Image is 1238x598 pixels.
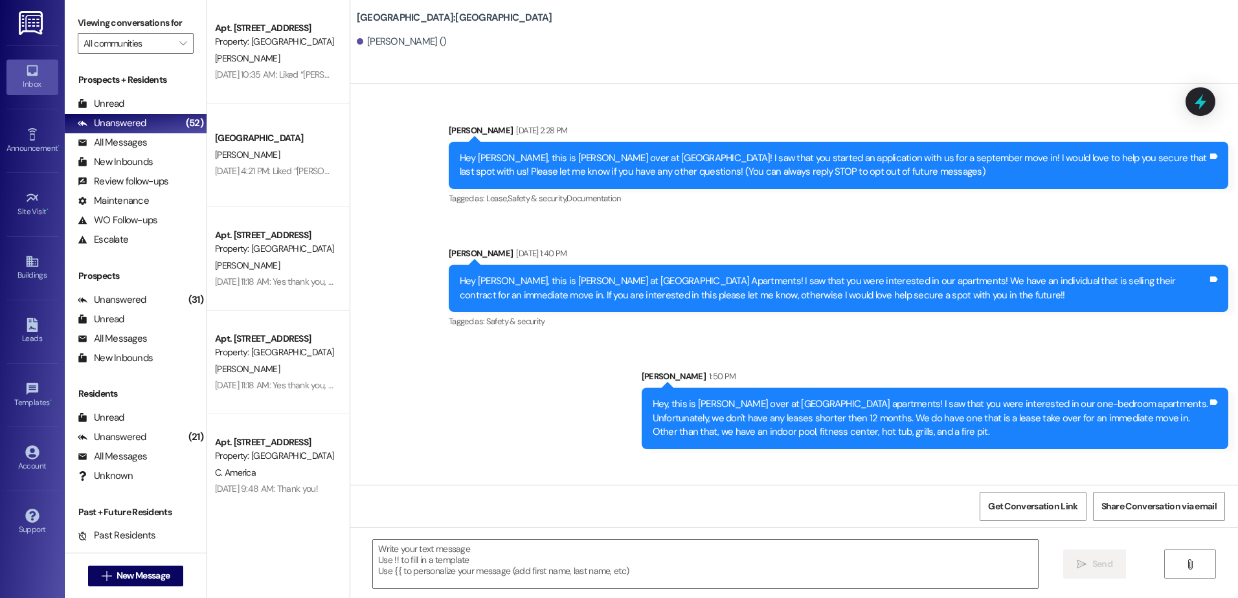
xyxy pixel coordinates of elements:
[215,363,280,375] span: [PERSON_NAME]
[215,449,335,463] div: Property: [GEOGRAPHIC_DATA]
[6,378,58,413] a: Templates •
[215,165,757,177] div: [DATE] 4:21 PM: Liked “[PERSON_NAME] ([GEOGRAPHIC_DATA]): Perfect! I am mostly reaching out to th...
[1093,492,1225,521] button: Share Conversation via email
[78,411,124,425] div: Unread
[78,194,149,208] div: Maintenance
[215,332,335,346] div: Apt. [STREET_ADDRESS]
[78,469,133,483] div: Unknown
[58,142,60,151] span: •
[449,247,1228,265] div: [PERSON_NAME]
[65,505,207,519] div: Past + Future Residents
[642,370,1229,388] div: [PERSON_NAME]
[78,293,146,307] div: Unanswered
[706,370,736,383] div: 1:50 PM
[215,242,335,256] div: Property: [GEOGRAPHIC_DATA]
[513,124,567,137] div: [DATE] 2:28 PM
[78,116,146,130] div: Unanswered
[19,11,45,35] img: ResiDesk Logo
[78,450,147,463] div: All Messages
[215,69,628,80] div: [DATE] 10:35 AM: Liked “[PERSON_NAME] ([GEOGRAPHIC_DATA]): Thanks, I will work on getting that ap...
[65,269,207,283] div: Prospects
[513,247,567,260] div: [DATE] 1:40 PM
[508,193,567,204] span: Safety & security ,
[486,193,508,204] span: Lease ,
[78,233,128,247] div: Escalate
[1185,559,1195,570] i: 
[185,427,207,447] div: (21)
[183,113,207,133] div: (52)
[988,500,1077,513] span: Get Conversation Link
[215,149,280,161] span: [PERSON_NAME]
[486,316,545,327] span: Safety & security
[78,332,147,346] div: All Messages
[449,189,1228,208] div: Tagged as:
[449,312,1228,331] div: Tagged as:
[980,492,1086,521] button: Get Conversation Link
[357,11,552,25] b: [GEOGRAPHIC_DATA]: [GEOGRAPHIC_DATA]
[47,205,49,214] span: •
[215,52,280,64] span: [PERSON_NAME]
[78,529,156,542] div: Past Residents
[78,214,157,227] div: WO Follow-ups
[215,228,335,242] div: Apt. [STREET_ADDRESS]
[460,274,1208,302] div: Hey [PERSON_NAME], this is [PERSON_NAME] at [GEOGRAPHIC_DATA] Apartments! I saw that you were int...
[6,250,58,285] a: Buildings
[215,276,463,287] div: [DATE] 11:18 AM: Yes thank you, they are not ours. Have a great day!
[88,566,184,586] button: New Message
[215,379,463,391] div: [DATE] 11:18 AM: Yes thank you, they are not ours. Have a great day!
[179,38,186,49] i: 
[78,351,153,365] div: New Inbounds
[78,155,153,169] div: New Inbounds
[460,151,1208,179] div: Hey [PERSON_NAME], this is [PERSON_NAME] over at [GEOGRAPHIC_DATA]! I saw that you started an app...
[6,187,58,222] a: Site Visit •
[6,314,58,349] a: Leads
[6,505,58,540] a: Support
[1101,500,1217,513] span: Share Conversation via email
[449,124,1228,142] div: [PERSON_NAME]
[567,193,621,204] span: Documentation
[65,73,207,87] div: Prospects + Residents
[78,136,147,149] div: All Messages
[78,313,124,326] div: Unread
[78,175,168,188] div: Review follow-ups
[185,290,207,310] div: (31)
[215,483,318,494] div: [DATE] 9:48 AM: Thank you!
[215,260,280,271] span: [PERSON_NAME]
[215,35,335,49] div: Property: [GEOGRAPHIC_DATA]
[6,441,58,476] a: Account
[1077,559,1086,570] i: 
[357,35,446,49] div: [PERSON_NAME] ()
[50,396,52,405] span: •
[6,60,58,94] a: Inbox
[84,33,173,54] input: All communities
[215,467,256,478] span: C. America
[215,346,335,359] div: Property: [GEOGRAPHIC_DATA]
[1092,557,1112,571] span: Send
[215,436,335,449] div: Apt. [STREET_ADDRESS]
[65,387,207,401] div: Residents
[102,571,111,581] i: 
[78,97,124,111] div: Unread
[215,131,335,145] div: [GEOGRAPHIC_DATA]
[78,13,194,33] label: Viewing conversations for
[117,569,170,582] span: New Message
[215,21,335,35] div: Apt. [STREET_ADDRESS]
[78,430,146,444] div: Unanswered
[653,397,1208,439] div: Hey, this is [PERSON_NAME] over at [GEOGRAPHIC_DATA] apartments! I saw that you were interested i...
[1063,549,1126,579] button: Send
